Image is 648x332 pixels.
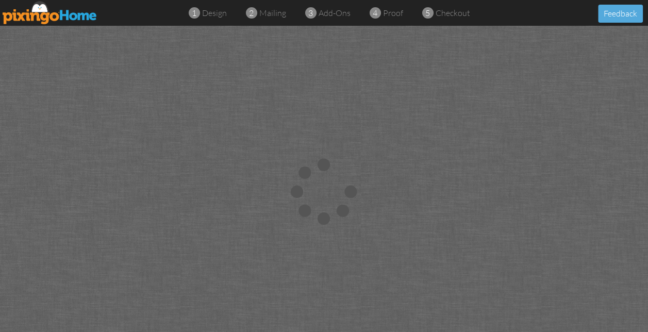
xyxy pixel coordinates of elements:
[436,8,470,18] span: checkout
[259,8,286,18] span: mailing
[383,8,403,18] span: proof
[202,8,227,18] span: design
[319,8,351,18] span: add-ons
[249,7,254,19] span: 2
[373,7,377,19] span: 4
[308,7,313,19] span: 3
[192,7,196,19] span: 1
[598,5,643,23] button: Feedback
[425,7,430,19] span: 5
[3,1,97,24] img: pixingo logo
